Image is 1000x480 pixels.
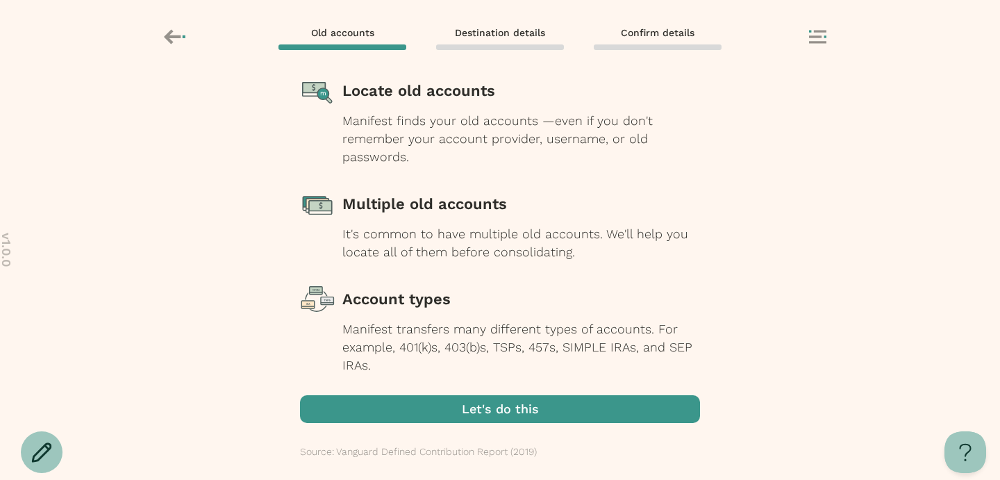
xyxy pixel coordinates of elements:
span: Destination details [455,26,545,39]
iframe: Toggle Customer Support [944,431,986,473]
span: Confirm details [621,26,694,39]
div: Manifest finds your old accounts —even if you don't remember your account provider, username, or ... [342,112,700,166]
div: Manifest transfers many different types of accounts. For example, 401(k)s, 403(b)s, TSPs, 457s, S... [342,320,700,374]
span: Old accounts [311,26,374,39]
div: Multiple old accounts [342,187,700,222]
div: Account types [342,282,700,317]
button: Let's do this [300,395,700,423]
div: It's common to have multiple old accounts. We'll help you locate all of them before consolidating. [342,225,700,261]
p: Source: Vanguard Defined Contribution Report (2019) [300,444,537,459]
div: Locate old accounts [342,74,700,108]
